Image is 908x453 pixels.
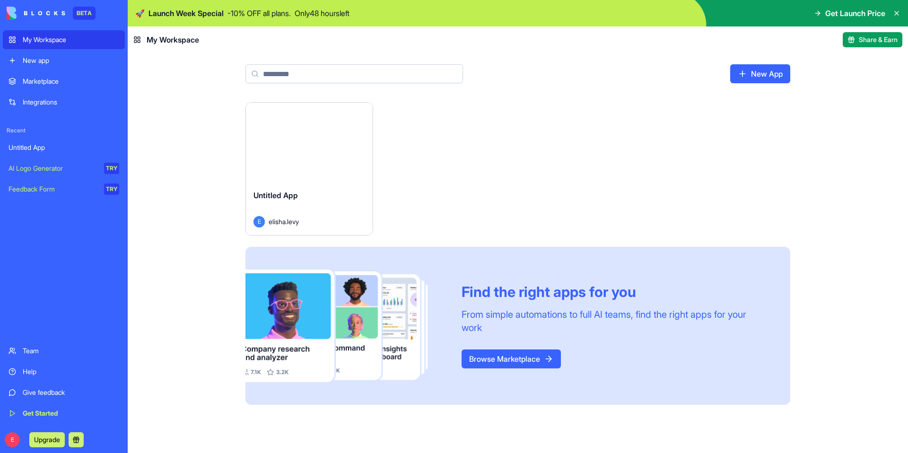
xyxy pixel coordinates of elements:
[3,180,125,199] a: Feedback FormTRY
[9,184,97,194] div: Feedback Form
[9,143,119,152] div: Untitled App
[29,432,65,447] button: Upgrade
[23,77,119,86] div: Marketplace
[7,7,65,20] img: logo
[3,362,125,381] a: Help
[295,8,349,19] p: Only 48 hours left
[23,367,119,376] div: Help
[730,64,790,83] a: New App
[29,435,65,444] a: Upgrade
[462,349,561,368] a: Browse Marketplace
[23,35,119,44] div: My Workspace
[3,138,125,157] a: Untitled App
[147,34,199,45] span: My Workspace
[825,8,885,19] span: Get Launch Price
[7,7,96,20] a: BETA
[245,102,373,235] a: Untitled AppEelisha.levy
[3,72,125,91] a: Marketplace
[253,191,298,200] span: Untitled App
[462,283,768,300] div: Find the right apps for you
[3,404,125,423] a: Get Started
[3,30,125,49] a: My Workspace
[245,270,446,383] img: Frame_181_egmpey.png
[462,308,768,334] div: From simple automations to full AI teams, find the right apps for your work
[859,35,898,44] span: Share & Earn
[9,164,97,173] div: AI Logo Generator
[23,346,119,356] div: Team
[3,127,125,134] span: Recent
[253,216,265,227] span: E
[135,8,145,19] span: 🚀
[23,388,119,397] div: Give feedback
[104,163,119,174] div: TRY
[148,8,224,19] span: Launch Week Special
[3,159,125,178] a: AI Logo GeneratorTRY
[23,56,119,65] div: New app
[269,217,299,226] span: elisha.levy
[23,409,119,418] div: Get Started
[227,8,291,19] p: - 10 % OFF all plans.
[3,51,125,70] a: New app
[104,183,119,195] div: TRY
[3,383,125,402] a: Give feedback
[73,7,96,20] div: BETA
[3,341,125,360] a: Team
[843,32,902,47] button: Share & Earn
[3,93,125,112] a: Integrations
[23,97,119,107] div: Integrations
[5,432,20,447] span: E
